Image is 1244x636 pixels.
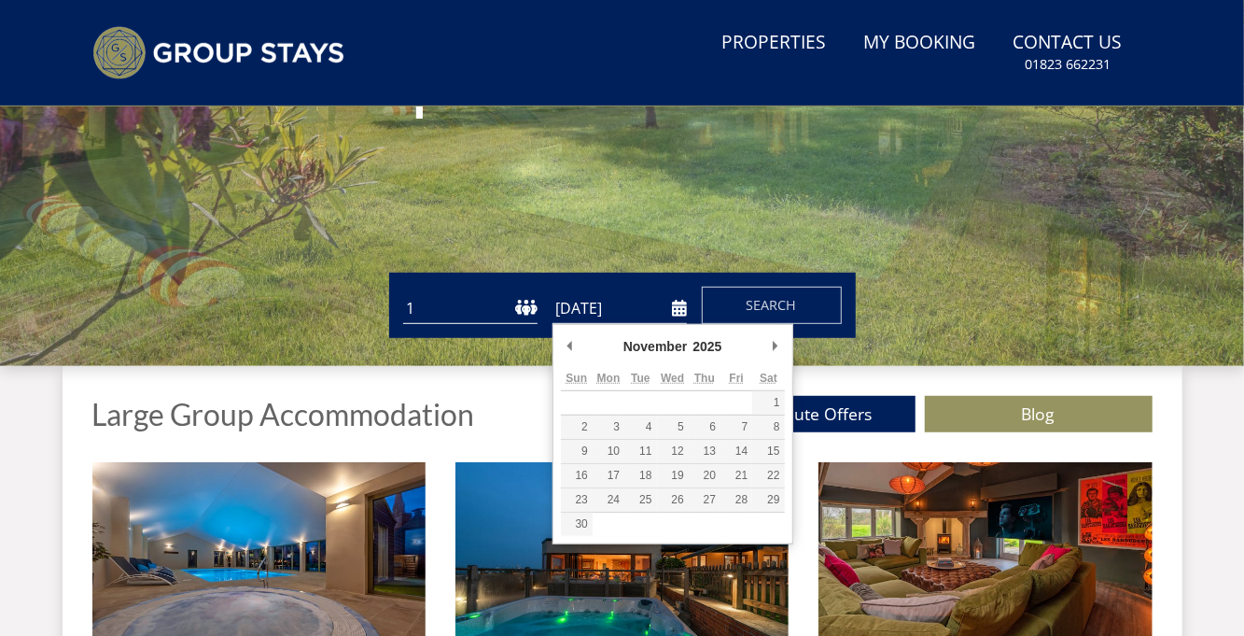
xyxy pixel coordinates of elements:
[631,372,650,385] abbr: Tuesday
[552,293,687,324] input: Arrival Date
[715,22,834,64] a: Properties
[766,332,785,360] button: Next Month
[688,396,916,432] a: Last Minute Offers
[925,396,1153,432] a: Blog
[566,372,587,385] abbr: Sunday
[720,416,752,439] button: 7
[720,464,752,488] button: 21
[624,464,656,488] button: 18
[92,26,344,79] img: Group Stays
[561,416,593,439] button: 2
[597,372,621,385] abbr: Monday
[624,440,656,463] button: 11
[689,440,720,463] button: 13
[702,287,842,324] button: Search
[657,464,689,488] button: 19
[657,488,689,512] button: 26
[720,488,752,512] button: 28
[92,398,475,431] h1: Large Group Accommodation
[689,488,720,512] button: 27
[689,416,720,439] button: 6
[561,488,593,512] button: 23
[747,296,797,314] span: Search
[593,464,624,488] button: 17
[752,440,784,463] button: 15
[657,440,689,463] button: 12
[752,464,784,488] button: 22
[694,372,715,385] abbr: Thursday
[760,372,777,385] abbr: Saturday
[752,488,784,512] button: 29
[661,372,684,385] abbr: Wednesday
[690,332,724,360] div: 2025
[561,464,593,488] button: 16
[1006,22,1130,83] a: Contact Us01823 662231
[857,22,984,64] a: My Booking
[752,391,784,415] button: 1
[624,488,656,512] button: 25
[689,464,720,488] button: 20
[593,440,624,463] button: 10
[593,416,624,439] button: 3
[593,488,624,512] button: 24
[1025,55,1111,74] small: 01823 662231
[752,416,784,439] button: 8
[561,332,580,360] button: Previous Month
[561,440,593,463] button: 9
[657,416,689,439] button: 5
[624,416,656,439] button: 4
[561,513,593,536] button: 30
[730,372,744,385] abbr: Friday
[621,332,690,360] div: November
[720,440,752,463] button: 14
